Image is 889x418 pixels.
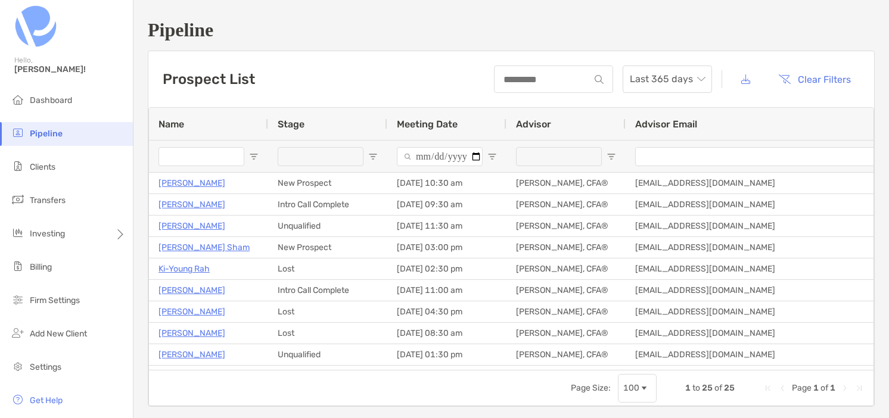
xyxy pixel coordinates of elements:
div: [PERSON_NAME], CFA® [506,216,626,236]
button: Open Filter Menu [607,152,616,161]
div: Next Page [840,383,850,393]
div: [PERSON_NAME], CFA® [506,323,626,344]
span: Advisor [516,118,551,130]
span: Page [792,383,812,393]
h1: Pipeline [148,19,875,41]
img: add_new_client icon [11,326,25,340]
span: Dashboard [30,95,72,105]
div: Lost [268,258,387,279]
div: [PERSON_NAME], CFA® [506,258,626,279]
div: [PERSON_NAME], CFA® [506,301,626,322]
span: Meeting Date [397,118,458,130]
div: Lost [268,323,387,344]
img: billing icon [11,259,25,273]
span: 1 [830,383,835,393]
div: Last Page [854,383,864,393]
div: Intro Call Complete [268,280,387,301]
span: Firm Settings [30,295,80,305]
span: Settings [30,362,61,372]
button: Open Filter Menu [368,152,378,161]
div: [PERSON_NAME], CFA® [506,237,626,258]
div: Lost [268,301,387,322]
img: firm-settings icon [11,292,25,307]
button: Clear Filters [769,66,860,92]
div: [DATE] 10:30 am [387,173,506,194]
div: Previous Page [778,383,787,393]
img: Zoe Logo [14,5,57,48]
div: New Prospect [268,237,387,258]
div: Unqualified [268,344,387,365]
input: Meeting Date Filter Input [397,147,483,166]
img: dashboard icon [11,92,25,107]
a: [PERSON_NAME] [158,219,225,233]
span: to [692,383,700,393]
div: [DATE] 04:00 pm [387,366,506,386]
a: [PERSON_NAME] [158,197,225,212]
div: [DATE] 02:30 pm [387,258,506,279]
div: First Page [763,383,773,393]
input: Name Filter Input [158,147,244,166]
a: [PERSON_NAME] [158,304,225,319]
img: pipeline icon [11,126,25,140]
span: Investing [30,229,65,239]
img: settings icon [11,359,25,373]
a: Ki-Young Rah [158,261,210,276]
div: [PERSON_NAME], CFA® [506,344,626,365]
span: Name [158,118,184,130]
span: Advisor Email [635,118,697,130]
div: [PERSON_NAME], CFA® [506,194,626,215]
a: [PERSON_NAME] Sham [158,240,250,255]
a: [PERSON_NAME] [158,176,225,191]
span: Stage [278,118,304,130]
div: Page Size [618,374,657,403]
button: Open Filter Menu [249,152,259,161]
div: [PERSON_NAME], CFA® [506,173,626,194]
span: 1 [685,383,691,393]
div: Page Size: [571,383,611,393]
span: Get Help [30,395,63,405]
span: Billing [30,262,52,272]
h3: Prospect List [163,71,255,88]
span: [PERSON_NAME]! [14,64,126,74]
span: Last 365 days [630,66,705,92]
img: transfers icon [11,192,25,207]
div: [DATE] 04:30 pm [387,301,506,322]
img: clients icon [11,159,25,173]
div: [DATE] 11:00 am [387,280,506,301]
div: [DATE] 03:00 pm [387,237,506,258]
div: [DATE] 01:30 pm [387,344,506,365]
div: [DATE] 08:30 am [387,323,506,344]
img: input icon [595,75,604,84]
span: Transfers [30,195,66,205]
div: Intro Call Complete [268,194,387,215]
img: get-help icon [11,392,25,407]
div: Unqualified [268,366,387,386]
div: 100 [623,383,639,393]
a: [PERSON_NAME] [158,326,225,341]
span: Clients [30,162,55,172]
button: Open Filter Menu [487,152,497,161]
span: Add New Client [30,329,87,339]
span: 25 [702,383,713,393]
div: New Prospect [268,173,387,194]
div: [PERSON_NAME], CFA® [506,366,626,386]
span: 25 [724,383,735,393]
div: [DATE] 09:30 am [387,194,506,215]
a: [PERSON_NAME] [158,369,225,383]
span: of [820,383,828,393]
span: Pipeline [30,129,63,139]
div: [PERSON_NAME], CFA® [506,280,626,301]
div: Unqualified [268,216,387,236]
a: [PERSON_NAME] [158,347,225,362]
img: investing icon [11,226,25,240]
div: [DATE] 11:30 am [387,216,506,236]
a: [PERSON_NAME] [158,283,225,298]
